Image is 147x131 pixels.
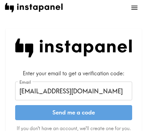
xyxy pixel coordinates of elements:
[5,3,63,12] img: instapanel
[15,105,132,120] button: Send me a code
[19,79,31,86] label: Email
[15,39,132,58] img: Instapanel
[15,70,132,77] div: Enter your email to get a verification code:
